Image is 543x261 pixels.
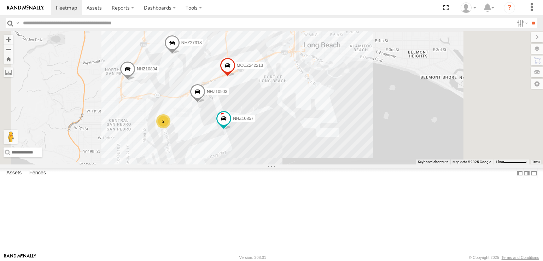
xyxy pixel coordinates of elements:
div: Zulema McIntosch [458,2,479,13]
span: NHZ10804 [137,66,157,71]
label: Fences [26,168,49,178]
span: 1 km [495,160,503,164]
img: rand-logo.svg [7,5,44,10]
label: Assets [3,168,25,178]
label: Measure [4,67,13,77]
span: MCCZ242213 [237,63,263,68]
label: Dock Summary Table to the Left [516,168,523,178]
button: Zoom Home [4,54,13,64]
div: © Copyright 2025 - [469,255,539,260]
button: Map Scale: 1 km per 63 pixels [493,159,529,164]
button: Drag Pegman onto the map to open Street View [4,130,18,144]
a: Terms and Conditions [502,255,539,260]
span: Map data ©2025 Google [452,160,491,164]
button: Zoom out [4,44,13,54]
a: Visit our Website [4,254,36,261]
div: Version: 308.01 [239,255,266,260]
span: NHZ27318 [181,40,202,45]
label: Search Query [15,18,21,28]
label: Hide Summary Table [531,168,538,178]
button: Zoom in [4,35,13,44]
i: ? [504,2,515,13]
div: 2 [156,114,170,128]
span: NHZ10903 [207,89,227,94]
button: Keyboard shortcuts [418,159,448,164]
a: Terms (opens in new tab) [532,160,540,163]
span: NHZ10857 [233,116,253,121]
label: Dock Summary Table to the Right [523,168,530,178]
label: Search Filter Options [514,18,529,28]
label: Map Settings [531,79,543,89]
